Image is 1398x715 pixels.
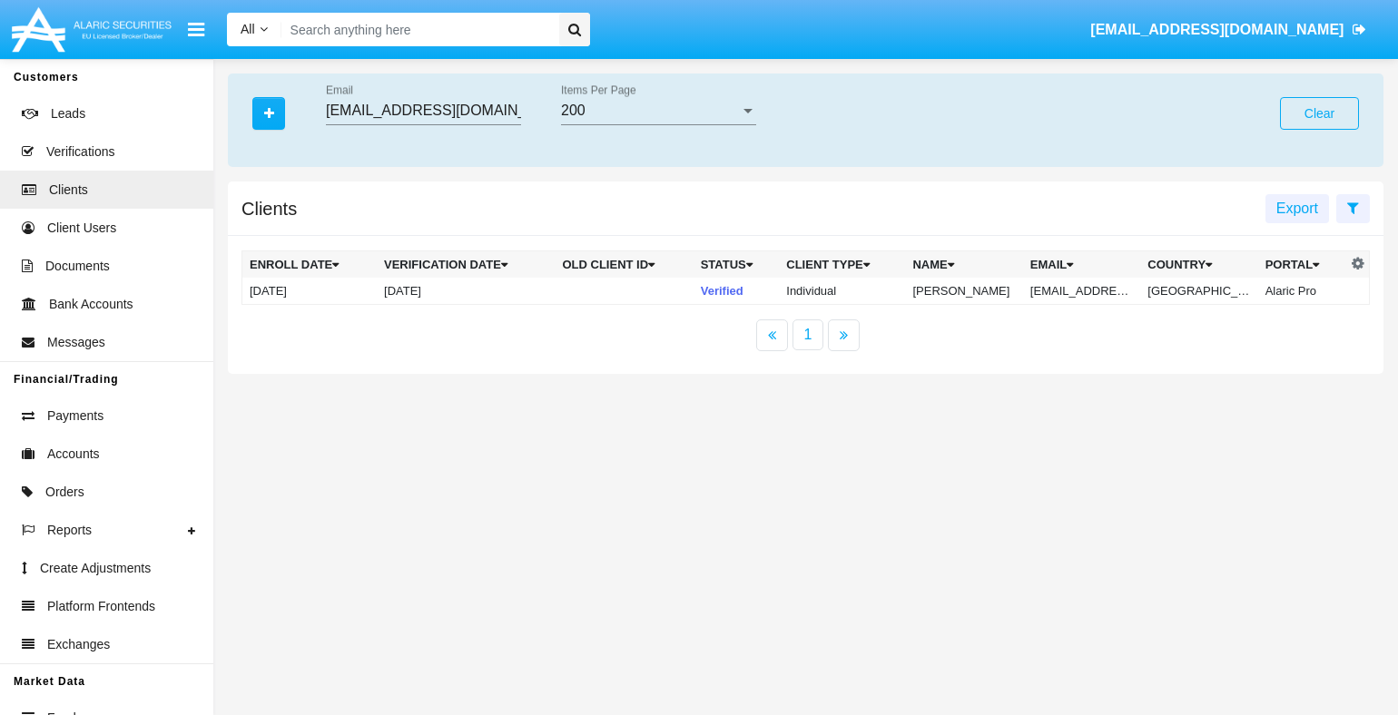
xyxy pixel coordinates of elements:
[49,295,133,314] span: Bank Accounts
[242,251,378,279] th: Enroll date
[47,219,116,238] span: Client Users
[1023,278,1140,305] td: [EMAIL_ADDRESS][DOMAIN_NAME]
[1090,22,1344,37] span: [EMAIL_ADDRESS][DOMAIN_NAME]
[1082,5,1375,55] a: [EMAIL_ADDRESS][DOMAIN_NAME]
[49,181,88,200] span: Clients
[1258,251,1347,279] th: Portal
[241,201,297,216] h5: Clients
[45,257,110,276] span: Documents
[241,22,255,36] span: All
[694,251,780,279] th: Status
[561,103,586,118] span: 200
[242,278,378,305] td: [DATE]
[228,319,1383,351] nav: paginator
[905,251,1022,279] th: Name
[227,20,281,39] a: All
[1280,97,1359,130] button: Clear
[47,333,105,352] span: Messages
[377,251,555,279] th: Verification date
[40,559,151,578] span: Create Adjustments
[47,521,92,540] span: Reports
[779,278,905,305] td: Individual
[9,3,174,56] img: Logo image
[1140,278,1257,305] td: [GEOGRAPHIC_DATA]
[47,635,110,654] span: Exchanges
[45,483,84,502] span: Orders
[47,445,100,464] span: Accounts
[47,406,103,426] span: Payments
[905,278,1022,305] td: [PERSON_NAME]
[281,13,553,46] input: Search
[377,278,555,305] td: [DATE]
[1140,251,1257,279] th: Country
[51,104,85,123] span: Leads
[1023,251,1140,279] th: Email
[1276,201,1318,216] span: Export
[779,251,905,279] th: Client Type
[47,597,155,616] span: Platform Frontends
[1265,194,1329,223] button: Export
[1258,278,1347,305] td: Alaric Pro
[555,251,693,279] th: Old Client Id
[46,142,114,162] span: Verifications
[694,278,780,305] td: Verified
